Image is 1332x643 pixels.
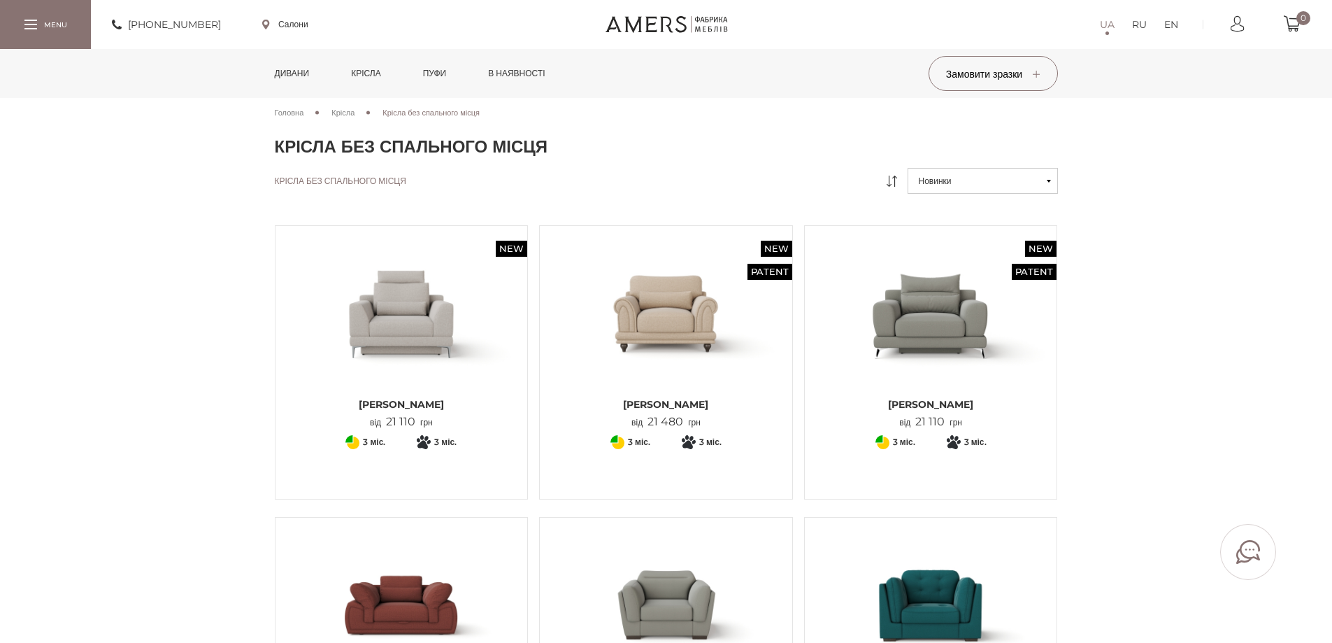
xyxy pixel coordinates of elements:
p: від грн [370,416,433,429]
span: Patent [1012,264,1057,280]
span: 3 міс. [699,434,722,451]
span: 3 міс. [434,434,457,451]
a: New Крісло ОСТІН [PERSON_NAME] від21 110грн [286,236,517,429]
span: 3 міс. [363,434,385,451]
p: від грн [899,416,962,429]
img: Крісло ОСТІН [286,236,517,390]
span: New [496,241,527,257]
span: Patent [747,264,792,280]
span: 3 міс. [628,434,650,451]
span: [PERSON_NAME] [815,397,1047,411]
span: Замовити зразки [946,68,1040,80]
a: RU [1132,16,1147,33]
span: Головна [275,108,304,118]
a: Крісла [341,49,391,98]
a: Крісла [331,106,355,119]
p: від грн [631,416,701,429]
a: Пуфи [413,49,457,98]
a: в наявності [478,49,555,98]
span: 21 480 [643,415,688,428]
span: [PERSON_NAME] [286,397,517,411]
span: 3 міс. [964,434,987,451]
button: Новинки [908,168,1058,194]
a: New Patent Крісло ГОЛДІ [PERSON_NAME] від21 480грн [550,236,782,429]
a: UA [1100,16,1115,33]
span: 21 110 [910,415,950,428]
span: New [761,241,792,257]
span: [PERSON_NAME] [550,397,782,411]
a: New Patent Крісло ВІККІ [PERSON_NAME] від21 110грн [815,236,1047,429]
span: New [1025,241,1057,257]
a: Дивани [264,49,320,98]
a: Салони [262,18,308,31]
button: Замовити зразки [929,56,1058,91]
img: Крісло ГОЛДІ [550,236,782,390]
span: 21 110 [381,415,420,428]
h1: Крісла без спального місця [275,136,1058,157]
img: Крісло ВІККІ [815,236,1047,390]
a: [PHONE_NUMBER] [112,16,221,33]
span: 0 [1296,11,1310,25]
span: 3 міс. [893,434,915,451]
a: Головна [275,106,304,119]
span: Крісла [331,108,355,118]
a: EN [1164,16,1178,33]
